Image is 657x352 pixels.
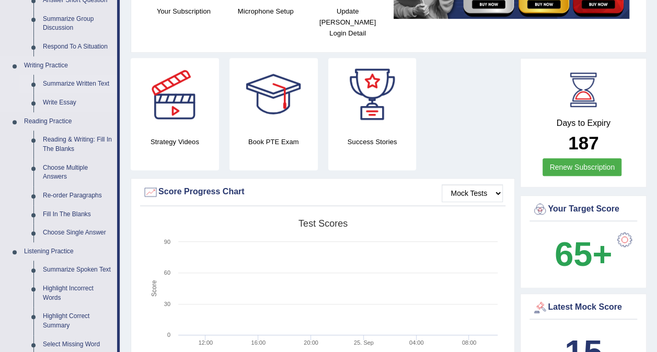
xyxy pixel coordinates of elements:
[19,112,117,131] a: Reading Practice
[354,339,374,346] tspan: 25. Sep
[164,269,170,276] text: 60
[251,339,266,346] text: 16:00
[38,38,117,56] a: Respond To A Situation
[199,339,213,346] text: 12:00
[328,136,417,147] h4: Success Stories
[532,202,635,217] div: Your Target Score
[38,224,117,242] a: Choose Single Answer
[19,242,117,261] a: Listening Practice
[164,239,170,245] text: 90
[38,159,117,186] a: Choose Multiple Answers
[38,261,117,279] a: Summarize Spoken Text
[409,339,424,346] text: 04:00
[148,6,220,17] h4: Your Subscription
[38,205,117,224] a: Fill In The Blanks
[38,307,117,335] a: Highlight Correct Summary
[143,184,503,200] div: Score Progress Chart
[38,10,117,38] a: Summarize Group Discussion
[298,218,348,229] tspan: Test scores
[568,133,598,153] b: 187
[229,136,318,147] h4: Book PTE Exam
[312,6,384,39] h4: Update [PERSON_NAME] Login Detail
[555,235,612,273] b: 65+
[543,158,621,176] a: Renew Subscription
[304,339,318,346] text: 20:00
[151,280,158,297] tspan: Score
[131,136,219,147] h4: Strategy Videos
[532,119,635,128] h4: Days to Expiry
[38,279,117,307] a: Highlight Incorrect Words
[38,186,117,205] a: Re-order Paragraphs
[19,56,117,75] a: Writing Practice
[38,75,117,93] a: Summarize Written Text
[38,93,117,112] a: Write Essay
[164,301,170,307] text: 30
[230,6,302,17] h4: Microphone Setup
[38,131,117,158] a: Reading & Writing: Fill In The Blanks
[462,339,477,346] text: 08:00
[532,300,635,315] div: Latest Mock Score
[167,332,170,338] text: 0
